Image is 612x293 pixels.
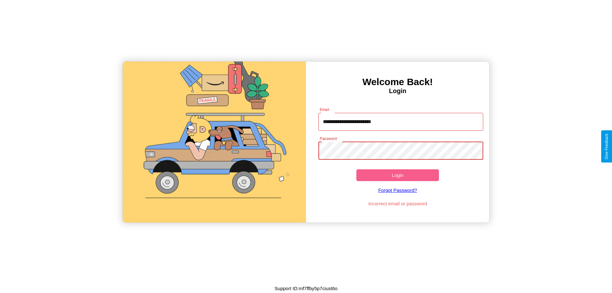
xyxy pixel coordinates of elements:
[320,136,337,141] label: Password
[315,199,480,208] p: Incorrect email or password
[123,62,306,223] img: gif
[356,169,439,181] button: Login
[306,77,489,87] h3: Welcome Back!
[306,87,489,95] h4: Login
[604,134,609,159] div: Give Feedback
[320,107,330,112] label: Email
[315,181,480,199] a: Forgot Password?
[274,284,337,293] p: Support ID: mf7ffby5p7ciust6o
